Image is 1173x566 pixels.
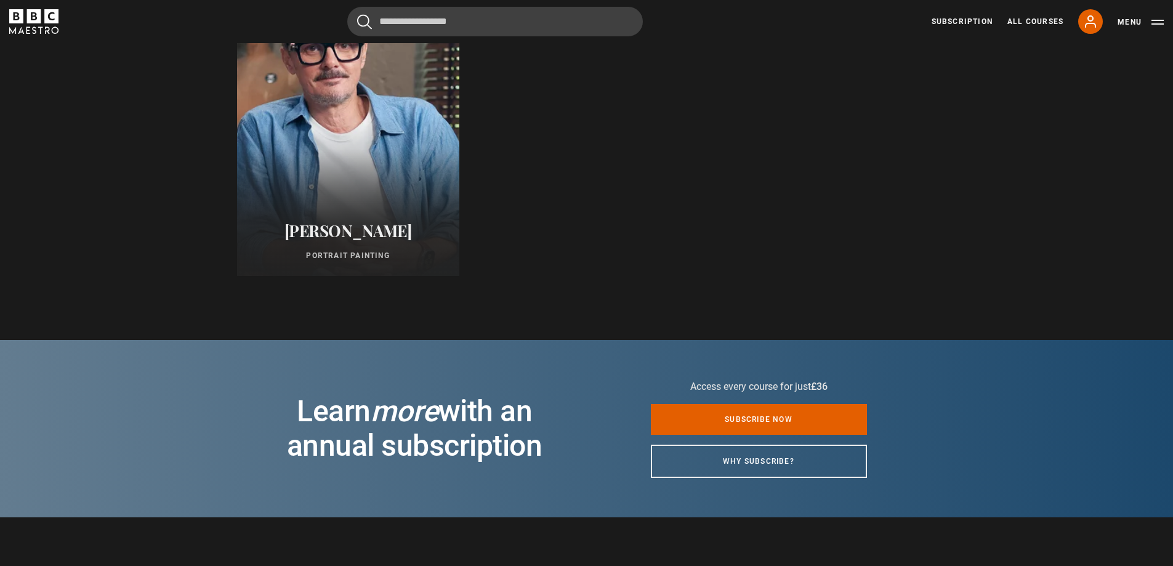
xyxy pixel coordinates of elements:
[252,394,578,463] h2: Learn with an annual subscription
[9,9,58,34] svg: BBC Maestro
[651,445,867,478] a: Why subscribe?
[651,379,867,394] p: Access every course for just
[371,394,438,429] i: more
[1007,16,1063,27] a: All Courses
[357,14,372,30] button: Submit the search query
[1118,16,1164,28] button: Toggle navigation
[252,250,445,261] p: Portrait Painting
[252,221,445,240] h2: [PERSON_NAME]
[347,7,643,36] input: Search
[811,381,828,392] span: £36
[651,404,867,435] a: Subscribe now
[932,16,993,27] a: Subscription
